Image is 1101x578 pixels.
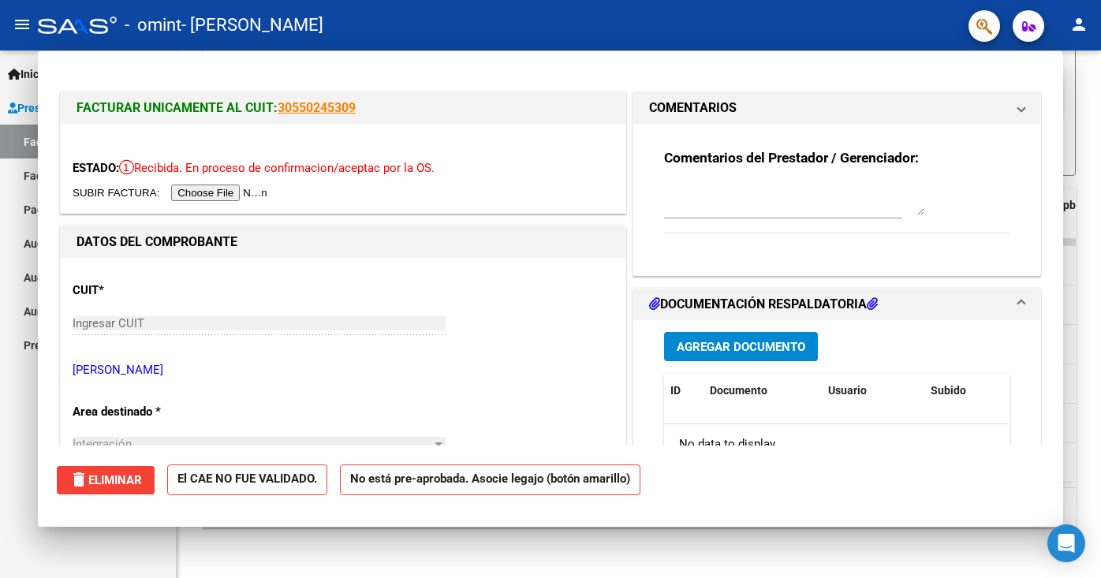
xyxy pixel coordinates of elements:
[125,8,181,43] span: - omint
[664,332,818,361] button: Agregar Documento
[633,92,1040,124] mat-expansion-panel-header: COMENTARIOS
[77,234,237,249] strong: DATOS DEL COMPROBANTE
[1069,15,1088,34] mat-icon: person
[73,361,614,379] p: [PERSON_NAME]
[633,289,1040,320] mat-expansion-panel-header: DOCUMENTACIÓN RESPALDATORIA
[73,437,132,451] span: Integración
[677,340,805,354] span: Agregar Documento
[828,384,867,397] span: Usuario
[119,161,435,175] span: Recibida. En proceso de confirmacion/aceptac por la OS.
[664,374,704,408] datatable-header-cell: ID
[181,8,323,43] span: - [PERSON_NAME]
[822,374,924,408] datatable-header-cell: Usuario
[340,464,640,495] strong: No está pre-aprobada. Asocie legajo (botón amarillo)
[704,374,822,408] datatable-header-cell: Documento
[57,466,155,494] button: Eliminar
[664,424,1009,464] div: No data to display
[924,374,1003,408] datatable-header-cell: Subido
[664,150,919,166] strong: Comentarios del Prestador / Gerenciador:
[649,295,878,314] h1: DOCUMENTACIÓN RESPALDATORIA
[931,384,966,397] span: Subido
[649,99,737,117] h1: COMENTARIOS
[69,470,88,489] mat-icon: delete
[633,124,1040,276] div: COMENTARIOS
[8,99,151,117] span: Prestadores / Proveedores
[8,65,48,83] span: Inicio
[278,100,356,115] a: 30550245309
[69,473,142,487] span: Eliminar
[710,384,767,397] span: Documento
[73,282,235,300] p: CUIT
[167,464,327,495] strong: El CAE NO FUE VALIDADO.
[1047,524,1085,562] div: Open Intercom Messenger
[13,15,32,34] mat-icon: menu
[73,161,119,175] span: ESTADO:
[77,100,278,115] span: FACTURAR UNICAMENTE AL CUIT:
[670,384,681,397] span: ID
[73,403,235,421] p: Area destinado *
[1003,374,1082,408] datatable-header-cell: Acción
